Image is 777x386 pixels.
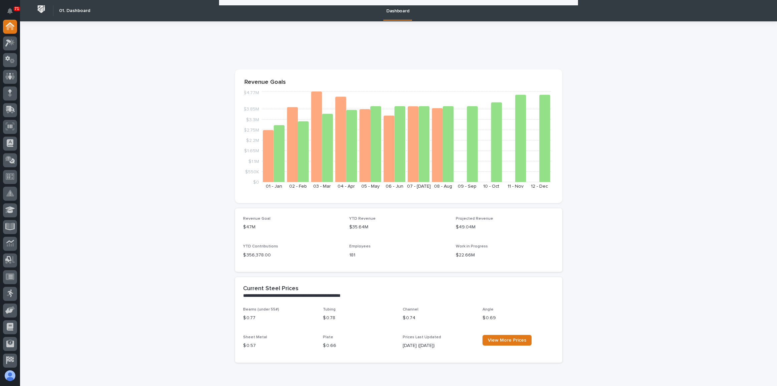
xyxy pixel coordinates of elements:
[386,184,403,189] text: 06 - Jun
[59,8,90,14] h2: 01. Dashboard
[349,252,448,259] p: 181
[403,342,474,349] p: [DATE] ([DATE])
[245,170,259,174] tspan: $550K
[265,184,282,189] text: 01 - Jan
[243,342,315,349] p: $ 0.57
[507,184,523,189] text: 11 - Nov
[15,6,19,11] p: 71
[456,244,488,248] span: Work in Progress
[246,118,259,122] tspan: $3.3M
[456,252,554,259] p: $22.66M
[456,224,554,231] p: $49.04M
[3,4,17,18] button: Notifications
[482,308,494,312] span: Angle
[243,308,279,312] span: Beams (under 55#)
[323,342,395,349] p: $ 0.66
[243,335,267,339] span: Sheet Metal
[243,244,278,248] span: YTD Contributions
[482,335,532,346] a: View More Prices
[244,79,553,86] p: Revenue Goals
[349,224,448,231] p: $35.64M
[253,180,259,185] tspan: $0
[349,244,371,248] span: Employees
[403,315,474,322] p: $ 0.74
[361,184,380,189] text: 05 - May
[289,184,307,189] text: 02 - Feb
[531,184,548,189] text: 12 - Dec
[323,315,395,322] p: $ 0.78
[434,184,452,189] text: 08 - Aug
[246,138,259,143] tspan: $2.2M
[244,128,259,133] tspan: $2.75M
[243,224,342,231] p: $47M
[8,8,17,19] div: Notifications71
[403,335,441,339] span: Prices Last Updated
[244,149,259,154] tspan: $1.65M
[243,91,259,95] tspan: $4.77M
[35,3,47,15] img: Workspace Logo
[483,184,499,189] text: 10 - Oct
[456,217,493,221] span: Projected Revenue
[323,335,333,339] span: Plate
[243,285,299,293] h2: Current Steel Prices
[243,217,270,221] span: Revenue Goal
[403,308,418,312] span: Channel
[313,184,331,189] text: 03 - Mar
[243,315,315,322] p: $ 0.77
[407,184,430,189] text: 07 - [DATE]
[349,217,376,221] span: YTD Revenue
[243,107,259,112] tspan: $3.85M
[457,184,476,189] text: 09 - Sep
[3,369,17,383] button: users-avatar
[248,159,259,164] tspan: $1.1M
[482,315,554,322] p: $ 0.69
[323,308,336,312] span: Tubing
[488,338,526,343] span: View More Prices
[243,252,342,259] p: $ 356,378.00
[338,184,355,189] text: 04 - Apr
